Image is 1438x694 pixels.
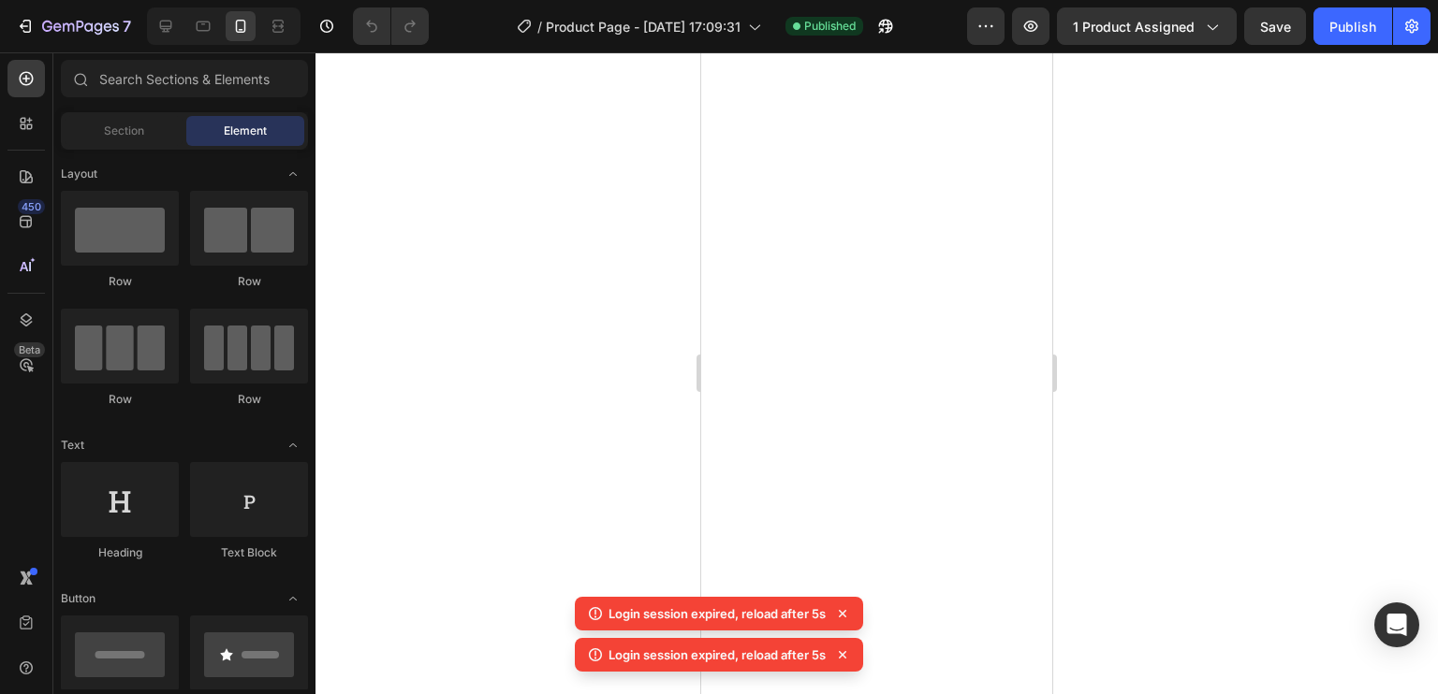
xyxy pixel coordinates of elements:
span: Toggle open [278,430,308,460]
span: Section [104,123,144,139]
button: 1 product assigned [1057,7,1237,45]
div: Publish [1329,17,1376,36]
div: 450 [18,199,45,214]
span: Save [1260,19,1291,35]
span: Published [804,18,856,35]
span: Element [224,123,267,139]
span: Button [61,590,95,607]
button: Publish [1313,7,1392,45]
span: Toggle open [278,584,308,614]
p: Login session expired, reload after 5s [609,604,826,623]
button: Save [1244,7,1306,45]
span: Layout [61,166,97,182]
span: 1 product assigned [1073,17,1195,36]
div: Row [190,273,308,290]
input: Search Sections & Elements [61,60,308,97]
div: Text Block [190,544,308,561]
button: 7 [7,7,139,45]
span: Product Page - [DATE] 17:09:31 [546,17,741,36]
p: 7 [123,15,131,37]
div: Row [61,391,179,408]
iframe: Design area [701,52,1052,694]
span: Toggle open [278,159,308,189]
div: Row [61,273,179,290]
div: Beta [14,342,45,357]
div: Open Intercom Messenger [1374,602,1419,647]
span: / [537,17,542,36]
div: Row [190,391,308,408]
span: Text [61,437,84,454]
div: Undo/Redo [353,7,429,45]
div: Heading [61,544,179,561]
p: Login session expired, reload after 5s [609,645,826,664]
